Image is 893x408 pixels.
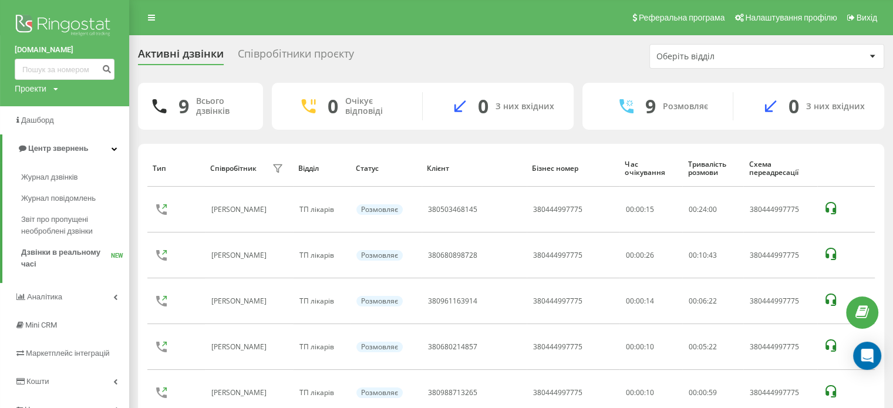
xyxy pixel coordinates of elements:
div: Співробітник [210,164,257,173]
div: [PERSON_NAME] [211,389,269,397]
div: [PERSON_NAME] [211,205,269,214]
span: 05 [699,342,707,352]
span: 00 [709,204,717,214]
span: 24 [699,204,707,214]
div: 380444997775 [750,389,811,397]
a: Звіт про пропущені необроблені дзвінки [21,209,129,242]
span: 00 [699,387,707,397]
div: Тривалість розмови [688,160,737,177]
div: Співробітники проєкту [238,48,354,66]
div: Очікує відповіді [345,96,405,116]
div: Час очікування [625,160,676,177]
span: Журнал дзвінків [21,171,77,183]
div: Розмовляє [356,387,403,398]
img: Ringostat logo [15,12,114,41]
div: Розмовляє [356,296,403,306]
div: 9 [645,95,656,117]
div: ТП лікарів [299,297,344,305]
div: 380444997775 [750,205,811,214]
div: Відділ [298,164,345,173]
div: Розмовляє [356,250,403,261]
div: 380503468145 [428,205,477,214]
div: Статус [356,164,416,173]
div: 380444997775 [533,297,582,305]
div: 9 [178,95,189,117]
div: Активні дзвінки [138,48,224,66]
div: Тип [153,164,199,173]
div: : : [689,297,717,305]
div: 380988713265 [428,389,477,397]
div: 00:00:10 [626,389,676,397]
a: Журнал дзвінків [21,167,129,188]
a: Дзвінки в реальному часіNEW [21,242,129,275]
div: 0 [788,95,799,117]
span: Вихід [857,13,877,22]
span: 00 [689,387,697,397]
div: ТП лікарів [299,251,344,259]
div: [PERSON_NAME] [211,297,269,305]
div: 00:00:15 [626,205,676,214]
span: 00 [689,204,697,214]
div: 00:00:26 [626,251,676,259]
div: ТП лікарів [299,389,344,397]
span: 00 [689,250,697,260]
div: [PERSON_NAME] [211,251,269,259]
div: Клієнт [427,164,521,173]
span: Дзвінки в реальному часі [21,247,111,270]
div: 380444997775 [750,343,811,351]
span: Аналiтика [27,292,62,301]
span: 00 [689,342,697,352]
div: Open Intercom Messenger [853,342,881,370]
span: 06 [699,296,707,306]
div: 0 [478,95,488,117]
div: Розмовляє [663,102,708,112]
div: 380444997775 [533,251,582,259]
span: Маркетплейс інтеграцій [26,349,110,358]
div: Всього дзвінків [196,96,249,116]
div: Розмовляє [356,204,403,215]
input: Пошук за номером [15,59,114,80]
div: З них вхідних [496,102,554,112]
div: 380444997775 [533,205,582,214]
div: Оберіть відділ [656,52,797,62]
div: : : [689,251,717,259]
a: [DOMAIN_NAME] [15,44,114,56]
div: 380444997775 [533,389,582,397]
div: 380444997775 [750,251,811,259]
div: 380444997775 [750,297,811,305]
span: 43 [709,250,717,260]
div: Розмовляє [356,342,403,352]
div: [PERSON_NAME] [211,343,269,351]
a: Центр звернень [2,134,129,163]
div: 00:00:10 [626,343,676,351]
span: Налаштування профілю [745,13,837,22]
span: Реферальна програма [639,13,725,22]
span: 00 [689,296,697,306]
span: Журнал повідомлень [21,193,96,204]
div: 0 [328,95,338,117]
span: Mini CRM [25,321,57,329]
div: : : [689,205,717,214]
span: Центр звернень [28,144,88,153]
div: Схема переадресації [749,160,811,177]
div: : : [689,389,717,397]
div: Проекти [15,83,46,95]
div: 00:00:14 [626,297,676,305]
a: Журнал повідомлень [21,188,129,209]
div: : : [689,343,717,351]
div: ТП лікарів [299,343,344,351]
span: 59 [709,387,717,397]
span: 22 [709,296,717,306]
span: 22 [709,342,717,352]
div: З них вхідних [806,102,865,112]
span: 10 [699,250,707,260]
div: 380961163914 [428,297,477,305]
span: Звіт про пропущені необроблені дзвінки [21,214,123,237]
span: Кошти [26,377,49,386]
div: 380444997775 [533,343,582,351]
div: ТП лікарів [299,205,344,214]
div: Бізнес номер [532,164,614,173]
div: 380680214857 [428,343,477,351]
span: Дашборд [21,116,54,124]
div: 380680898728 [428,251,477,259]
